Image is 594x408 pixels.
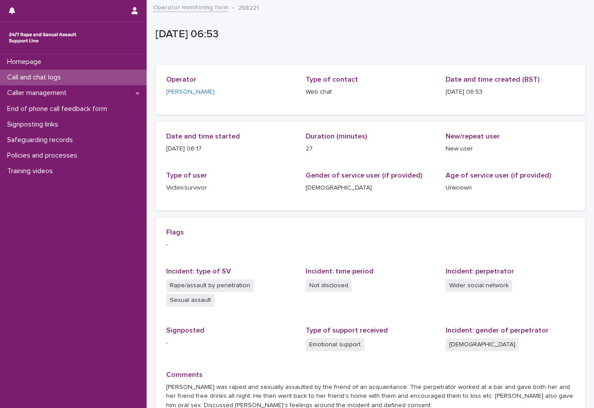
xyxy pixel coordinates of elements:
span: Duration (minutes) [306,133,367,140]
span: Gender of service user (if provided) [306,172,422,179]
span: Emotional support [306,338,364,351]
img: rhQMoQhaT3yELyF149Cw [7,29,78,47]
a: [PERSON_NAME] [166,87,215,97]
span: Sexual assault [166,294,215,307]
p: Web chat [306,87,435,97]
p: Signposting links [4,120,65,129]
span: Flags [166,229,184,236]
p: Training videos [4,167,60,175]
p: End of phone call feedback form [4,105,114,113]
span: Incident: perpetrator [446,268,514,275]
span: Comments [166,371,203,378]
p: Homepage [4,58,48,66]
p: 27 [306,144,435,154]
span: Operator [166,76,196,83]
p: [DATE] 06:17 [166,144,295,154]
p: Policies and processes [4,151,84,160]
p: - [166,338,295,348]
p: [DATE] 06:53 [446,87,574,97]
span: Incident: type of SV [166,268,231,275]
span: Date and time started [166,133,240,140]
p: Call and chat logs [4,73,68,82]
p: Victim/survivor [166,183,295,193]
p: - [166,240,574,250]
p: 258221 [238,2,259,12]
span: Type of support received [306,327,388,334]
p: Safeguarding records [4,136,80,144]
p: [DATE] 06:53 [155,28,582,41]
span: Age of service user (if provided) [446,172,551,179]
span: Incident: time period [306,268,374,275]
span: New/repeat user [446,133,500,140]
a: Operator monitoring form [153,2,228,12]
span: Not disclosed [306,279,352,292]
span: Wider social network [446,279,512,292]
span: Rape/assault by penetration [166,279,254,292]
span: Signposted [166,327,204,334]
span: Type of contact [306,76,358,83]
p: [DEMOGRAPHIC_DATA] [306,183,435,193]
span: Date and time created (BST) [446,76,539,83]
p: Caller management [4,89,74,97]
span: Incident: gender of perpetrator [446,327,549,334]
span: [DEMOGRAPHIC_DATA] [446,338,519,351]
span: Type of user [166,172,207,179]
p: New user [446,144,574,154]
p: Unknown [446,183,574,193]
